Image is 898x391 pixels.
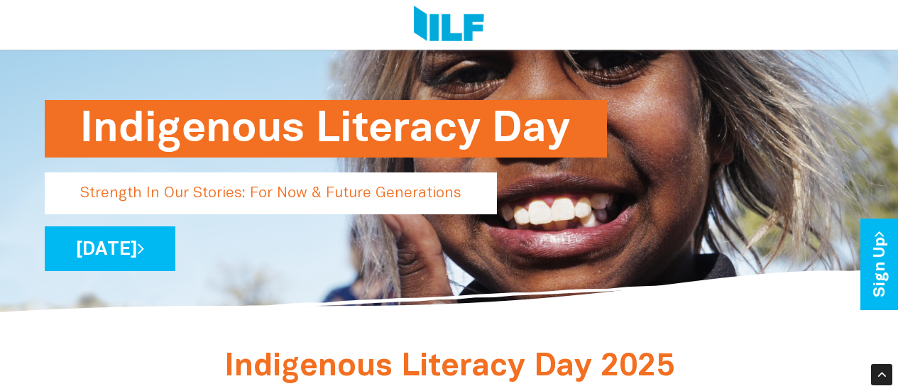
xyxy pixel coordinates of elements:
[871,364,892,385] div: Scroll Back to Top
[414,6,484,44] img: Logo
[45,226,175,271] a: [DATE]
[45,172,497,214] p: Strength In Our Stories: For Now & Future Generations
[224,353,674,382] span: Indigenous Literacy Day 2025
[80,100,571,158] h1: Indigenous Literacy Day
